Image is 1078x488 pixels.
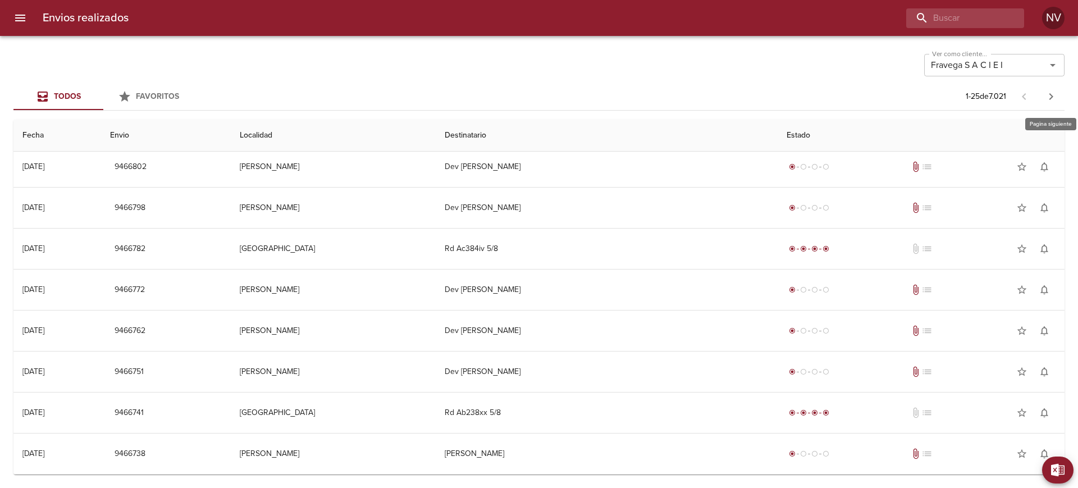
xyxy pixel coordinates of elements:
[787,407,832,418] div: Entregado
[823,245,829,252] span: radio_button_checked
[110,321,150,341] button: 9466762
[789,368,796,375] span: radio_button_checked
[436,120,778,152] th: Destinatario
[115,447,145,461] span: 9466738
[1042,457,1074,484] button: Exportar Excel
[110,157,151,177] button: 9466802
[1042,7,1065,29] div: NV
[101,120,231,152] th: Envio
[231,434,436,474] td: [PERSON_NAME]
[811,450,818,457] span: radio_button_unchecked
[789,450,796,457] span: radio_button_checked
[22,449,44,458] div: [DATE]
[110,239,150,259] button: 9466782
[231,120,436,152] th: Localidad
[13,120,101,152] th: Fecha
[910,243,921,254] span: No tiene documentos adjuntos
[110,444,150,464] button: 9466738
[22,162,44,171] div: [DATE]
[1033,197,1056,219] button: Activar notificaciones
[22,203,44,212] div: [DATE]
[811,204,818,211] span: radio_button_unchecked
[115,201,145,215] span: 9466798
[436,393,778,433] td: Rd Ab238xx 5/8
[110,198,150,218] button: 9466798
[110,403,148,423] button: 9466741
[921,325,933,336] span: No tiene pedido asociado
[231,352,436,392] td: [PERSON_NAME]
[1016,243,1027,254] span: star_border
[910,284,921,295] span: Tiene documentos adjuntos
[1042,7,1065,29] div: Abrir información de usuario
[436,229,778,269] td: Rd Ac384iv 5/8
[800,450,807,457] span: radio_button_unchecked
[1033,361,1056,383] button: Activar notificaciones
[110,362,148,382] button: 9466751
[910,366,921,377] span: Tiene documentos adjuntos
[823,409,829,416] span: radio_button_checked
[823,204,829,211] span: radio_button_unchecked
[1011,279,1033,301] button: Agregar a favoritos
[787,202,832,213] div: Generado
[1033,279,1056,301] button: Activar notificaciones
[231,393,436,433] td: [GEOGRAPHIC_DATA]
[436,147,778,187] td: Dev [PERSON_NAME]
[436,311,778,351] td: Dev [PERSON_NAME]
[787,366,832,377] div: Generado
[115,283,145,297] span: 9466772
[1039,325,1050,336] span: notifications_none
[1033,443,1056,465] button: Activar notificaciones
[921,202,933,213] span: No tiene pedido asociado
[436,352,778,392] td: Dev [PERSON_NAME]
[231,270,436,310] td: [PERSON_NAME]
[789,163,796,170] span: radio_button_checked
[811,368,818,375] span: radio_button_unchecked
[811,286,818,293] span: radio_button_unchecked
[778,120,1065,152] th: Estado
[1011,238,1033,260] button: Agregar a favoritos
[1033,402,1056,424] button: Activar notificaciones
[921,243,933,254] span: No tiene pedido asociado
[1039,243,1050,254] span: notifications_none
[1011,443,1033,465] button: Agregar a favoritos
[823,286,829,293] span: radio_button_unchecked
[800,163,807,170] span: radio_button_unchecked
[13,83,193,110] div: Tabs Envios
[1033,238,1056,260] button: Activar notificaciones
[823,368,829,375] span: radio_button_unchecked
[1033,156,1056,178] button: Activar notificaciones
[231,147,436,187] td: [PERSON_NAME]
[1011,197,1033,219] button: Agregar a favoritos
[787,161,832,172] div: Generado
[22,285,44,294] div: [DATE]
[436,270,778,310] td: Dev [PERSON_NAME]
[1016,161,1027,172] span: star_border
[811,409,818,416] span: radio_button_checked
[1033,320,1056,342] button: Activar notificaciones
[789,327,796,334] span: radio_button_checked
[921,161,933,172] span: No tiene pedido asociado
[811,245,818,252] span: radio_button_checked
[787,284,832,295] div: Generado
[921,284,933,295] span: No tiene pedido asociado
[436,434,778,474] td: [PERSON_NAME]
[1039,366,1050,377] span: notifications_none
[54,92,81,101] span: Todos
[800,368,807,375] span: radio_button_unchecked
[22,326,44,335] div: [DATE]
[1016,407,1027,418] span: star_border
[43,9,129,27] h6: Envios realizados
[800,286,807,293] span: radio_button_unchecked
[22,244,44,253] div: [DATE]
[115,365,144,379] span: 9466751
[1039,284,1050,295] span: notifications_none
[921,448,933,459] span: No tiene pedido asociado
[1011,156,1033,178] button: Agregar a favoritos
[22,367,44,376] div: [DATE]
[436,188,778,228] td: Dev [PERSON_NAME]
[1011,320,1033,342] button: Agregar a favoritos
[1016,202,1027,213] span: star_border
[800,327,807,334] span: radio_button_unchecked
[1011,361,1033,383] button: Agregar a favoritos
[823,327,829,334] span: radio_button_unchecked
